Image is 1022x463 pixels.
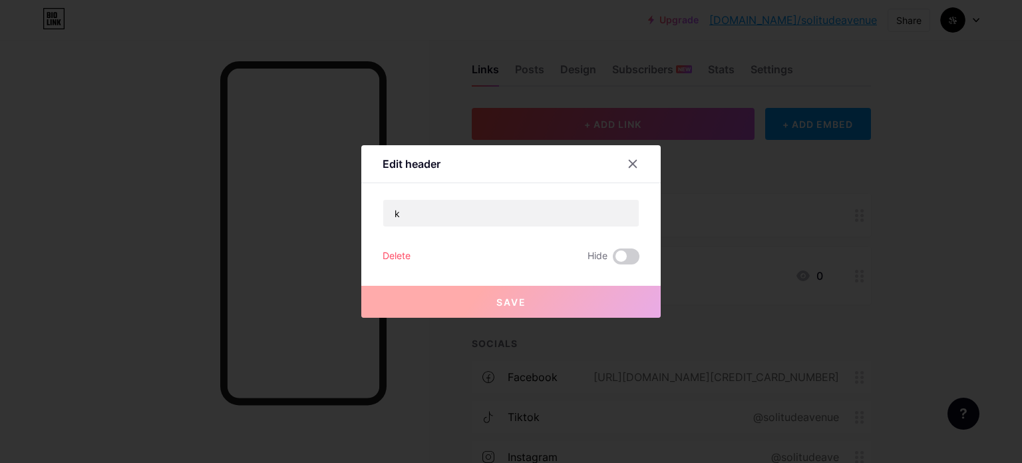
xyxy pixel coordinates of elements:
div: Edit header [383,156,440,172]
span: Hide [588,248,607,264]
input: Title [383,200,639,227]
button: Save [361,286,661,318]
span: Save [496,296,526,308]
div: Delete [383,248,411,264]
